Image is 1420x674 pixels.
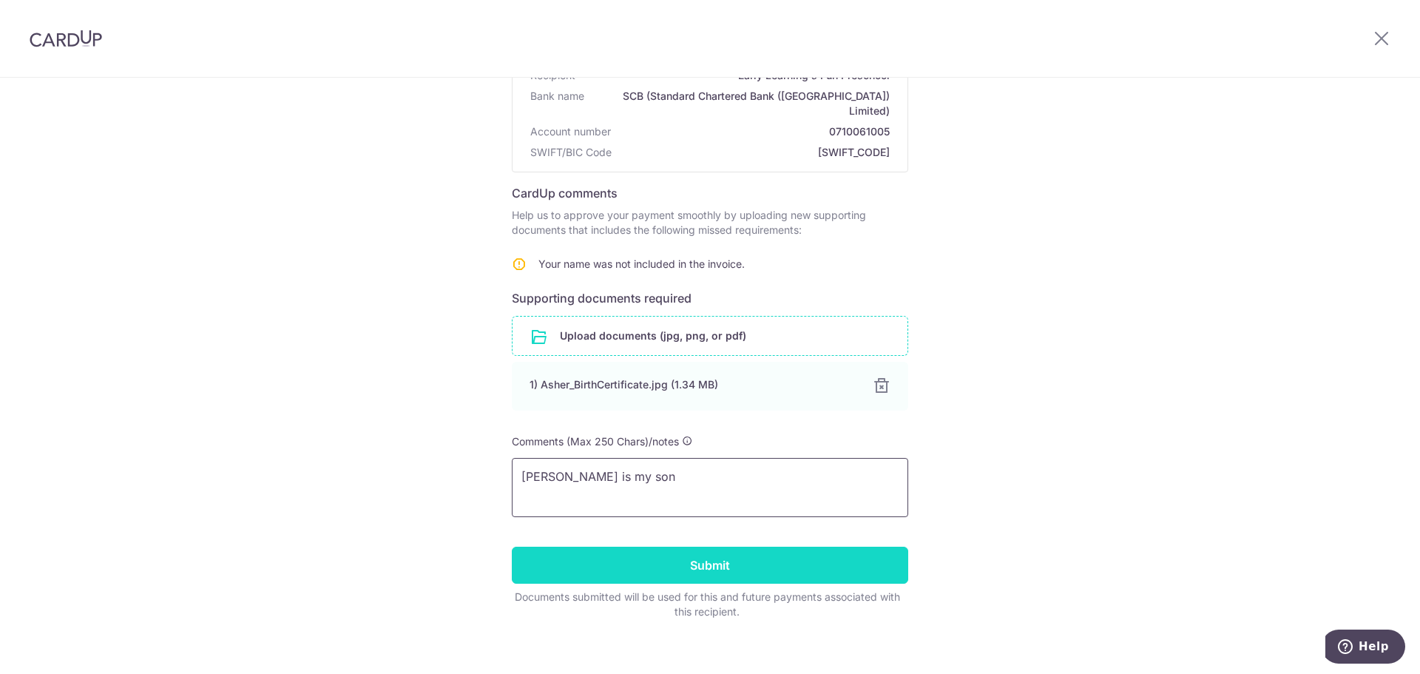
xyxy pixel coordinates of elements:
[1325,630,1405,667] iframe: Opens a widget where you can find more information
[530,124,611,139] span: Account number
[512,289,908,307] h6: Supporting documents required
[512,316,908,356] div: Upload documents (jpg, png, or pdf)
[617,124,890,139] span: 0710061005
[512,547,908,584] input: Submit
[512,590,902,619] div: Documents submitted will be used for this and future payments associated with this recipient.
[30,30,102,47] img: CardUp
[530,377,855,392] div: 1) Asher_BirthCertificate.jpg (1.34 MB)
[512,435,679,448] span: Comments (Max 250 Chars)/notes
[512,184,908,202] h6: CardUp comments
[530,145,612,160] span: SWIFT/BIC Code
[590,89,890,118] span: SCB (Standard Chartered Bank ([GEOGRAPHIC_DATA]) Limited)
[512,208,908,237] p: Help us to approve your payment smoothly by uploading new supporting documents that includes the ...
[538,257,745,270] span: Your name was not included in the invoice.
[618,145,890,160] span: [SWIFT_CODE]
[530,89,584,118] span: Bank name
